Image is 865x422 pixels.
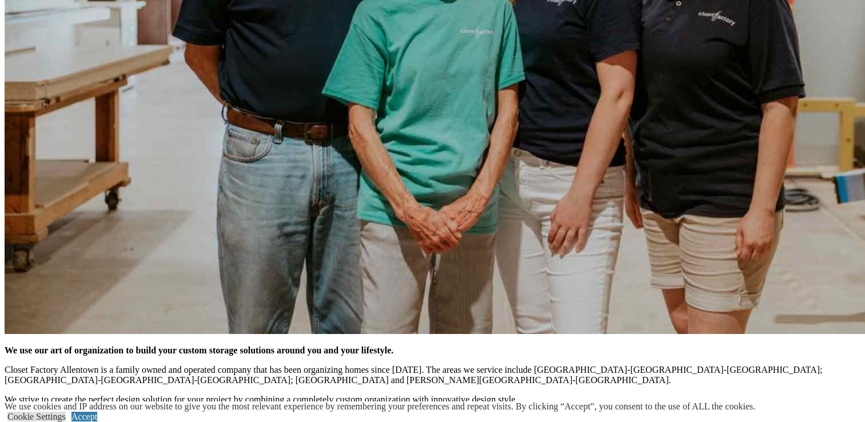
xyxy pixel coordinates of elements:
[5,395,517,404] span: We strive to create the perfect design solution for your project by combining a completely custom...
[5,365,822,385] span: Closet Factory Allentown is a family owned and operated company that has been organizing homes si...
[7,412,66,421] a: Cookie Settings
[71,412,97,421] a: Accept
[5,345,393,355] b: We use our art of organization to build your custom storage solutions around you and your lifestyle.
[5,401,755,412] div: We use cookies and IP address on our website to give you the most relevant experience by remember...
